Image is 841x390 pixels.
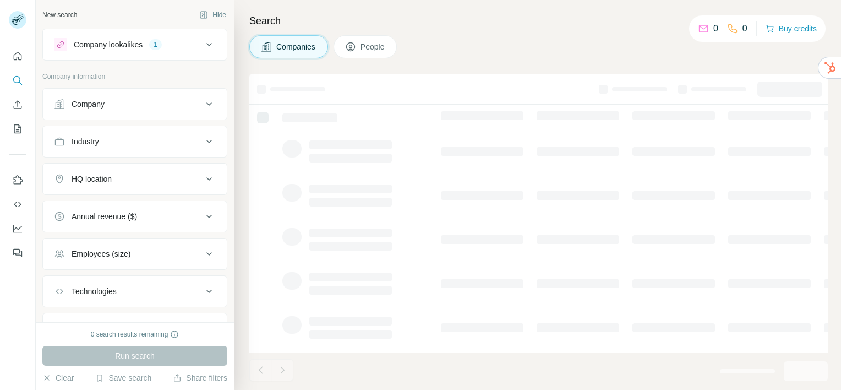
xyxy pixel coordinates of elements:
[72,174,112,185] div: HQ location
[9,194,26,214] button: Use Surfe API
[43,316,227,342] button: Keywords
[173,372,227,383] button: Share filters
[42,72,227,82] p: Company information
[43,31,227,58] button: Company lookalikes1
[742,22,747,35] p: 0
[149,40,162,50] div: 1
[72,286,117,297] div: Technologies
[9,95,26,115] button: Enrich CSV
[9,219,26,239] button: Dashboard
[361,41,386,52] span: People
[249,13,828,29] h4: Search
[192,7,234,23] button: Hide
[43,203,227,230] button: Annual revenue ($)
[95,372,151,383] button: Save search
[42,372,74,383] button: Clear
[9,170,26,190] button: Use Surfe on LinkedIn
[43,91,227,117] button: Company
[42,10,77,20] div: New search
[9,119,26,139] button: My lists
[72,248,130,259] div: Employees (size)
[91,329,179,339] div: 0 search results remaining
[9,46,26,66] button: Quick start
[43,278,227,305] button: Technologies
[72,99,105,110] div: Company
[74,39,143,50] div: Company lookalikes
[43,166,227,192] button: HQ location
[43,128,227,155] button: Industry
[72,136,99,147] div: Industry
[43,241,227,267] button: Employees (size)
[72,211,137,222] div: Annual revenue ($)
[9,71,26,90] button: Search
[766,21,817,36] button: Buy credits
[276,41,316,52] span: Companies
[713,22,718,35] p: 0
[9,243,26,263] button: Feedback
